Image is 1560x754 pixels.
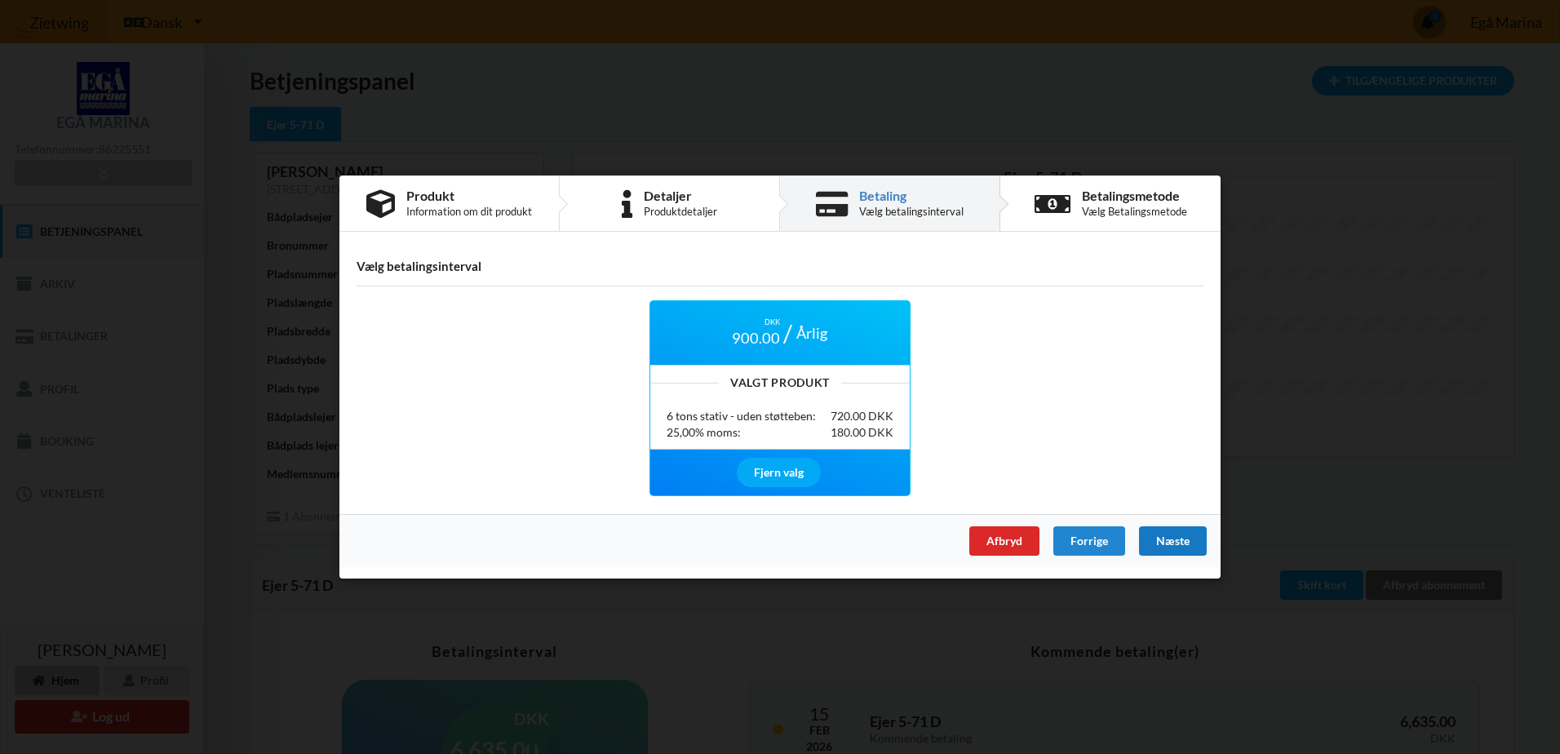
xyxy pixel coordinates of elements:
[644,205,717,218] div: Produktdetaljer
[788,317,835,348] div: Årlig
[644,189,717,202] div: Detaljer
[650,377,910,388] div: Valgt Produkt
[737,457,821,486] div: Fjern valg
[859,189,964,202] div: Betaling
[667,424,741,441] div: 25,00% moms:
[406,189,532,202] div: Produkt
[406,205,532,218] div: Information om dit produkt
[667,408,816,424] div: 6 tons stativ - uden støtteben:
[969,526,1039,556] div: Afbryd
[357,259,1203,274] h4: Vælg betalingsinterval
[1053,526,1125,556] div: Forrige
[1082,205,1187,218] div: Vælg Betalingsmetode
[1082,189,1187,202] div: Betalingsmetode
[1139,526,1207,556] div: Næste
[831,424,893,441] div: 180.00 DKK
[859,205,964,218] div: Vælg betalingsinterval
[764,317,780,328] span: DKK
[732,328,780,348] span: 900.00
[831,408,893,424] div: 720.00 DKK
